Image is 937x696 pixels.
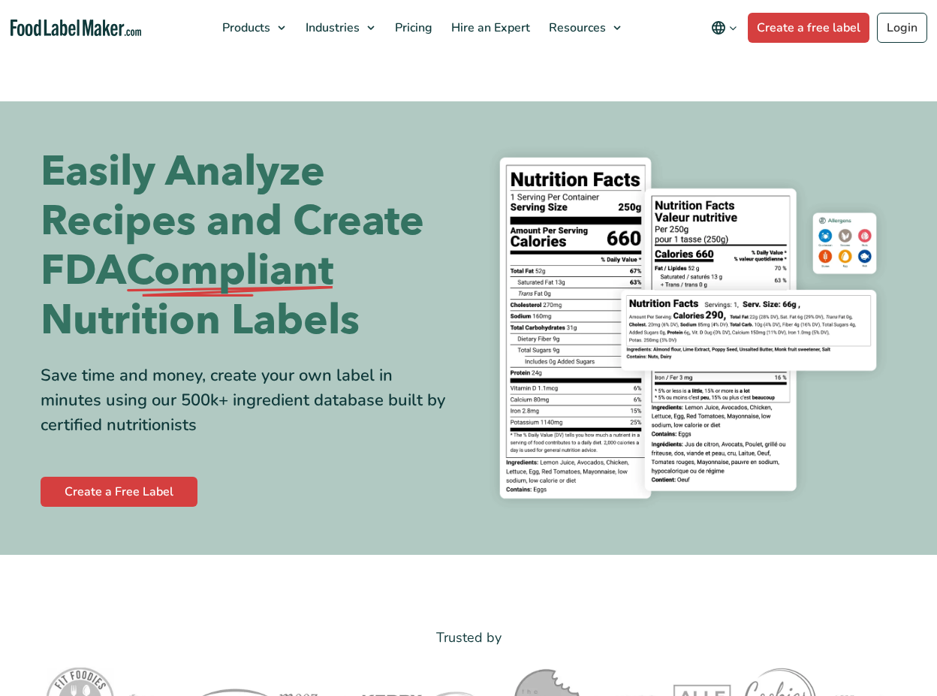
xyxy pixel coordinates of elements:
[544,20,607,36] span: Resources
[41,147,457,345] h1: Easily Analyze Recipes and Create FDA Nutrition Labels
[390,20,434,36] span: Pricing
[126,246,333,296] span: Compliant
[218,20,272,36] span: Products
[877,13,927,43] a: Login
[700,13,748,43] button: Change language
[447,20,532,36] span: Hire an Expert
[11,20,141,37] a: Food Label Maker homepage
[301,20,361,36] span: Industries
[41,477,197,507] a: Create a Free Label
[41,363,457,438] div: Save time and money, create your own label in minutes using our 500k+ ingredient database built b...
[748,13,869,43] a: Create a free label
[41,627,896,649] p: Trusted by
